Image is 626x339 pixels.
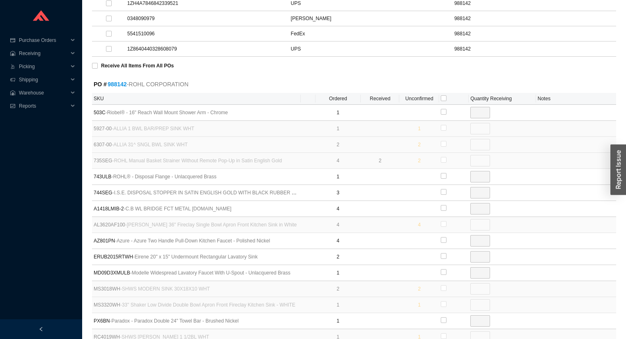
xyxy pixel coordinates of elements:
[453,42,616,57] td: 988142
[124,206,231,212] span: - C.B WL BRIDGE FCT METAL [DOMAIN_NAME]
[10,104,16,108] span: fund
[315,105,361,121] td: 1
[112,190,334,196] span: - I.S.E. DISPOSAL STOPPER IN SATIN ENGLISH GOLD WITH BLACK RUBBER GASKET OR SEAL
[94,108,299,117] span: 503C
[453,26,616,42] td: 988142
[94,173,299,181] span: 743ULB
[315,265,361,281] td: 1
[39,327,44,332] span: left
[19,60,68,73] span: Picking
[469,93,536,105] th: Quantity Receiving
[108,81,127,88] a: 988142
[101,63,174,69] strong: Receive All Items From All POs
[289,11,453,26] td: [PERSON_NAME]
[92,93,301,105] th: SKU
[127,80,189,89] span: - ROHL CORPORATION
[126,26,289,42] td: 5541510096
[19,73,68,86] span: Shipping
[19,34,68,47] span: Purchase Orders
[315,185,361,201] td: 3
[315,201,361,217] td: 4
[94,205,299,213] span: A1418LMIB-2
[94,189,299,197] span: 744SEG
[19,86,68,99] span: Warehouse
[110,318,239,324] span: - Paradox - Paradox Double 24" Towel Bar - Brushed Nickel
[19,99,68,113] span: Reports
[126,42,289,57] td: 1Z8640440328608079
[94,269,299,277] span: MD09D3XMULB
[315,313,361,329] td: 1
[315,249,361,265] td: 2
[315,169,361,185] td: 1
[126,11,289,26] td: 0348090979
[19,47,68,60] span: Receiving
[133,254,258,260] span: - Eirene 20" x 15" Undermount Rectangular Lavatory Sink
[315,233,361,249] td: 4
[399,93,439,105] th: Unconfirmed
[106,110,228,115] span: - Riobel® - 16" Reach Wall Mount Shower Arm - Chrome
[94,237,299,245] span: AZ801PN
[94,81,127,88] strong: PO #
[361,93,399,105] th: Received
[453,11,616,26] td: 988142
[94,253,299,261] span: ERUB2015RTWH
[289,26,453,42] td: FedEx
[94,317,299,325] span: PX6BN
[115,238,270,244] span: - Azure - Azure Two Handle Pull-Down Kitchen Faucet - Polished Nickel
[315,93,361,105] th: Ordered
[10,38,16,43] span: credit-card
[289,42,453,57] td: UPS
[111,174,216,180] span: - ROHL® - Disposal Flange - Unlacquered Brass
[130,270,290,276] span: - Modelle Widespread Lavatory Faucet With U-Spout - Unlacquered Brass
[536,93,616,105] th: Notes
